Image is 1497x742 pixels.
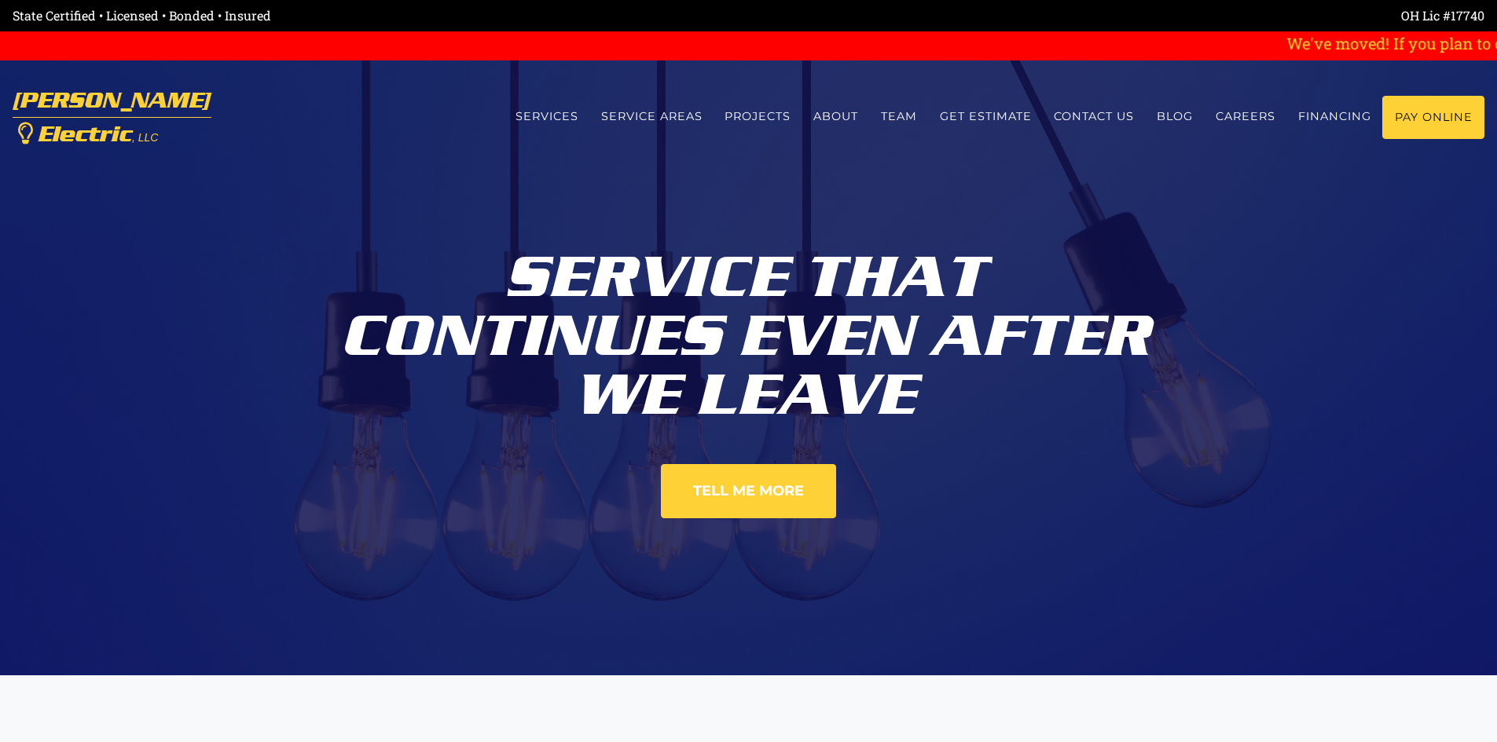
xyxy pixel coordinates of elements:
a: Get estimate [928,96,1043,137]
div: State Certified • Licensed • Bonded • Insured [13,6,749,25]
a: Contact us [1043,96,1146,137]
a: Blog [1146,96,1205,137]
a: Service Areas [589,96,714,137]
a: Team [870,96,929,137]
a: Careers [1205,96,1287,137]
a: Pay Online [1382,96,1484,139]
a: Services [504,96,589,137]
a: About [802,96,870,137]
div: Service That Continues Even After We Leave [313,236,1185,425]
a: [PERSON_NAME] Electric, LLC [13,80,211,155]
div: OH Lic #17740 [749,6,1485,25]
a: Projects [714,96,802,137]
a: Financing [1286,96,1382,137]
a: Tell Me More [661,464,836,518]
span: , LLC [132,131,158,144]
